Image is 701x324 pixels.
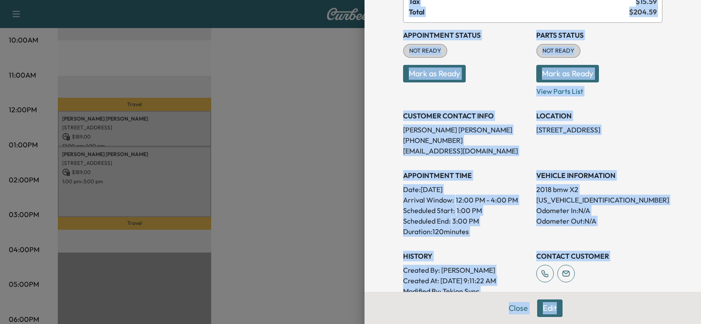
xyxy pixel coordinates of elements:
[536,205,662,216] p: Odometer In: N/A
[536,216,662,226] p: Odometer Out: N/A
[536,184,662,195] p: 2018 bmw X2
[457,205,482,216] p: 1:00 PM
[409,7,629,17] span: Total
[403,110,529,121] h3: CUSTOMER CONTACT INFO
[536,195,662,205] p: [US_VEHICLE_IDENTIFICATION_NUMBER]
[403,205,455,216] p: Scheduled Start:
[403,30,529,40] h3: Appointment Status
[536,251,662,261] h3: CONTACT CUSTOMER
[403,275,529,286] p: Created At : [DATE] 9:11:22 AM
[403,135,529,146] p: [PHONE_NUMBER]
[403,65,466,82] button: Mark as Ready
[403,146,529,156] p: [EMAIL_ADDRESS][DOMAIN_NAME]
[536,125,662,135] p: [STREET_ADDRESS]
[403,184,529,195] p: Date: [DATE]
[536,30,662,40] h3: Parts Status
[536,110,662,121] h3: LOCATION
[503,299,534,317] button: Close
[403,216,450,226] p: Scheduled End:
[536,170,662,181] h3: VEHICLE INFORMATION
[403,265,529,275] p: Created By : [PERSON_NAME]
[536,65,599,82] button: Mark as Ready
[456,195,518,205] span: 12:00 PM - 4:00 PM
[403,170,529,181] h3: APPOINTMENT TIME
[403,195,529,205] p: Arrival Window:
[452,216,479,226] p: 3:00 PM
[629,7,657,17] span: $ 204.59
[536,82,662,96] p: View Parts List
[537,46,580,55] span: NOT READY
[403,125,529,135] p: [PERSON_NAME] [PERSON_NAME]
[403,286,529,296] p: Modified By : Tekion Sync
[403,226,529,237] p: Duration: 120 minutes
[403,251,529,261] h3: History
[404,46,446,55] span: NOT READY
[537,299,563,317] button: Edit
